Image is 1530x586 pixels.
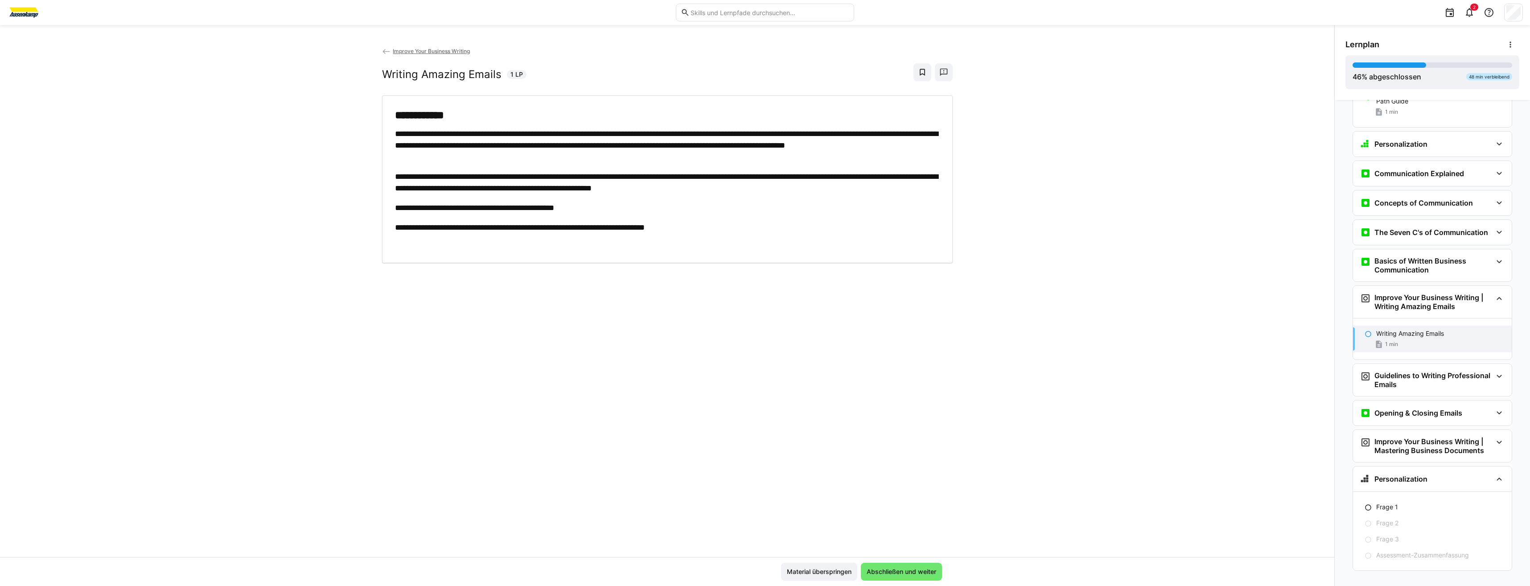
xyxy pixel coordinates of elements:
[1353,71,1421,82] div: % abgeschlossen
[393,48,470,54] span: Improve Your Business Writing
[1345,40,1379,50] span: Lernplan
[1385,108,1398,116] span: 1 min
[1473,4,1476,10] span: 2
[865,567,938,576] span: Abschließen und weiter
[1374,140,1427,149] h3: Personalization
[1353,72,1361,81] span: 46
[1374,293,1492,311] h3: Improve Your Business Writing | Writing Amazing Emails
[1385,341,1398,348] span: 1 min
[1374,169,1464,178] h3: Communication Explained
[1466,73,1512,80] div: 48 min verbleibend
[1376,519,1398,528] p: Frage 2
[1374,371,1492,389] h3: Guidelines to Writing Professional Emails
[690,8,849,17] input: Skills und Lernpfade durchsuchen…
[1374,409,1462,417] h3: Opening & Closing Emails
[1374,437,1492,455] h3: Improve Your Business Writing | Mastering Business Documents
[382,48,470,54] a: Improve Your Business Writing
[1374,256,1492,274] h3: Basics of Written Business Communication
[510,70,523,79] span: 1 LP
[861,563,942,581] button: Abschließen und weiter
[382,68,502,81] h2: Writing Amazing Emails
[1376,329,1444,338] p: Writing Amazing Emails
[1376,551,1469,560] p: Assessment-Zusammenfassung
[786,567,853,576] span: Material überspringen
[781,563,857,581] button: Material überspringen
[1374,198,1473,207] h3: Concepts of Communication
[1374,228,1488,237] h3: The Seven C's of Communication
[1376,535,1399,544] p: Frage 3
[1376,503,1398,512] p: Frage 1
[1374,475,1427,483] h3: Personalization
